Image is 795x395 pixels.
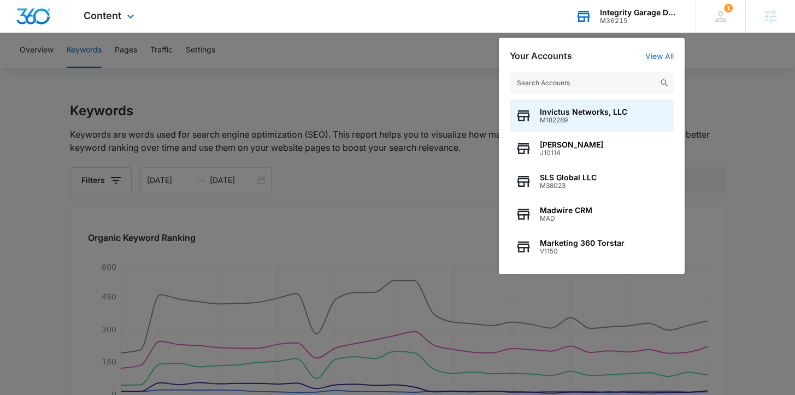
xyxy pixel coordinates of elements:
[540,116,627,124] span: M182289
[510,72,674,94] input: Search Accounts
[724,4,733,13] span: 1
[510,51,572,61] h2: Your Accounts
[540,173,597,182] span: SLS Global LLC
[540,215,592,222] span: MAD
[510,99,674,132] button: Invictus Networks, LLCM182289
[600,17,680,25] div: account id
[540,206,592,215] span: Madwire CRM
[540,108,627,116] span: Invictus Networks, LLC
[645,51,674,61] a: View All
[724,4,733,13] div: notifications count
[600,8,680,17] div: account name
[510,198,674,231] button: Madwire CRMMAD
[540,149,603,157] span: J10114
[540,239,625,247] span: Marketing 360 Torstar
[510,132,674,165] button: [PERSON_NAME]J10114
[510,231,674,263] button: Marketing 360 TorstarV1150
[540,140,603,149] span: [PERSON_NAME]
[510,165,674,198] button: SLS Global LLCM38023
[540,247,625,255] span: V1150
[84,10,121,21] span: Content
[540,182,597,190] span: M38023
